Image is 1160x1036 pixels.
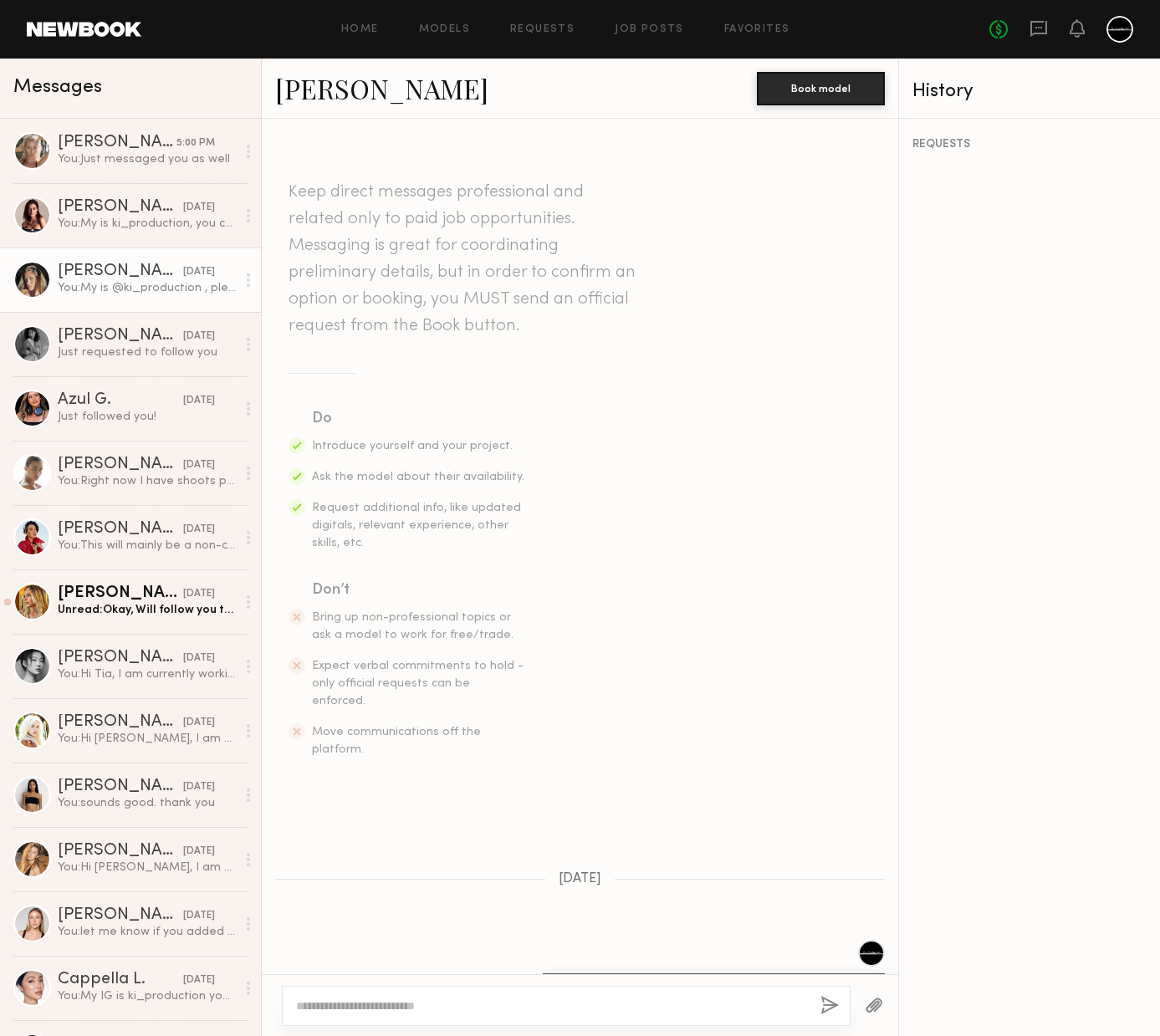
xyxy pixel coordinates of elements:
span: Expect verbal commitments to hold - only official requests can be enforced. [312,661,524,707]
div: [PERSON_NAME] [58,199,183,216]
div: Don’t [312,579,526,602]
div: [DATE] [183,200,215,216]
span: Messages [13,78,102,97]
div: Cappella L. [58,972,183,988]
div: You: Hi [PERSON_NAME], I am currently working on some vintage film style concepts. I am planning ... [58,860,236,875]
span: Bring up non-professional topics or ask a model to work for free/trade. [312,612,514,640]
a: Requests [510,24,575,35]
a: Job Posts [615,24,684,35]
div: [PERSON_NAME] [58,263,183,280]
div: [PERSON_NAME] [58,585,183,602]
div: [PERSON_NAME] [58,714,183,731]
div: [DATE] [183,457,215,473]
div: [PERSON_NAME] [58,907,183,924]
div: [PERSON_NAME] [58,457,183,473]
div: [DATE] [183,972,215,988]
div: You: sounds good. thank you [58,795,236,811]
button: Book model [757,72,885,105]
div: REQUESTS [912,139,1147,151]
div: [DATE] [183,844,215,860]
div: [PERSON_NAME] [58,778,183,795]
div: [PERSON_NAME] [58,135,176,151]
span: Request additional info, like updated digitals, relevant experience, other skills, etc. [312,503,521,549]
div: You: This will mainly be a non-commercial, mainly focus on some of the concepts I am developing o... [58,538,236,554]
div: [DATE] [183,393,215,409]
span: Ask the model about their availability. [312,472,524,482]
div: Just requested to follow you [58,344,236,360]
div: Just followed you! [58,409,236,425]
div: [PERSON_NAME] [58,843,183,860]
div: [DATE] [183,264,215,280]
div: [DATE] [183,522,215,538]
div: Do [312,407,526,431]
div: You: My is @ki_production , please add me. Thank you [58,280,236,296]
div: [DATE] [183,586,215,602]
a: Book model [757,80,885,94]
div: [DATE] [183,715,215,731]
span: [DATE] [559,872,601,886]
header: Keep direct messages professional and related only to paid job opportunities. Messaging is great ... [289,179,640,339]
span: Introduce yourself and your project. [312,441,513,452]
div: History [912,82,1147,101]
div: You: Right now I have shoots planned on 10/15 and 10/22. [58,473,236,489]
div: You: let me know if you added me, so I can show you some Inspo, and lets confirm date time. [58,924,236,940]
div: You: My IG is ki_production you can add me as well. [58,988,236,1004]
div: You: My is ki_production, you can add me as well. [58,216,236,232]
div: You: Hi Tia, I am currently working on some vintage film style concepts. I am planning to shoot i... [58,666,236,682]
div: [PERSON_NAME] [58,328,183,344]
div: You: Hi [PERSON_NAME], I am currently working on some vintage film style concepts. I am planning ... [58,731,236,747]
span: Move communications off the platform. [312,727,481,755]
div: Unread: Okay, Will follow you there! [58,602,236,618]
div: [DATE] [183,908,215,924]
a: Home [341,24,379,35]
div: You: Just messaged you as well [58,151,236,167]
div: 5:00 PM [176,135,215,151]
div: [DATE] [183,779,215,795]
a: Favorites [724,24,790,35]
a: [PERSON_NAME] [275,70,488,106]
div: [DATE] [183,329,215,344]
div: [DATE] [183,651,215,666]
div: Azul G. [58,392,183,409]
a: Models [419,24,470,35]
div: [PERSON_NAME] [58,521,183,538]
div: [PERSON_NAME] [58,650,183,666]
